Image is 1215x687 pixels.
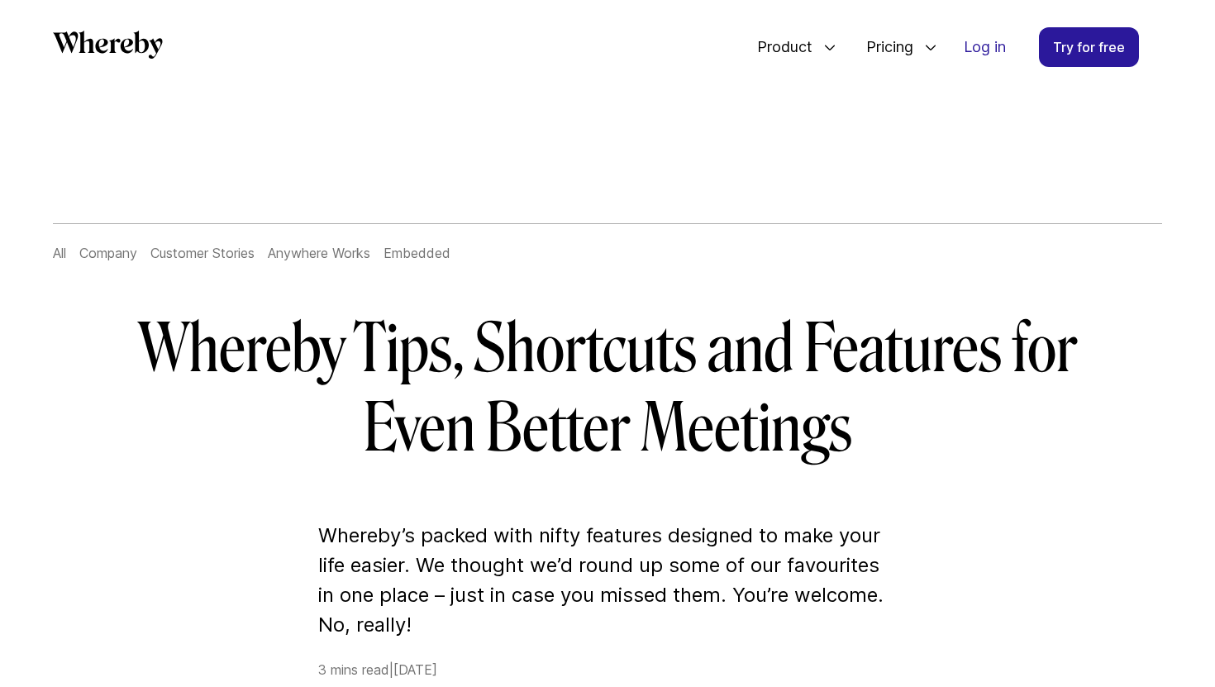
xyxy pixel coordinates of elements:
[318,521,897,640] p: Whereby’s packed with nifty features designed to make your life easier. We thought we’d round up ...
[150,245,255,261] a: Customer Stories
[53,31,163,59] svg: Whereby
[1039,27,1139,67] a: Try for free
[268,245,370,261] a: Anywhere Works
[384,245,450,261] a: Embedded
[131,309,1084,468] h1: Whereby Tips, Shortcuts and Features for Even Better Meetings
[850,20,917,74] span: Pricing
[53,31,163,64] a: Whereby
[79,245,137,261] a: Company
[53,245,66,261] a: All
[951,28,1019,66] a: Log in
[741,20,817,74] span: Product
